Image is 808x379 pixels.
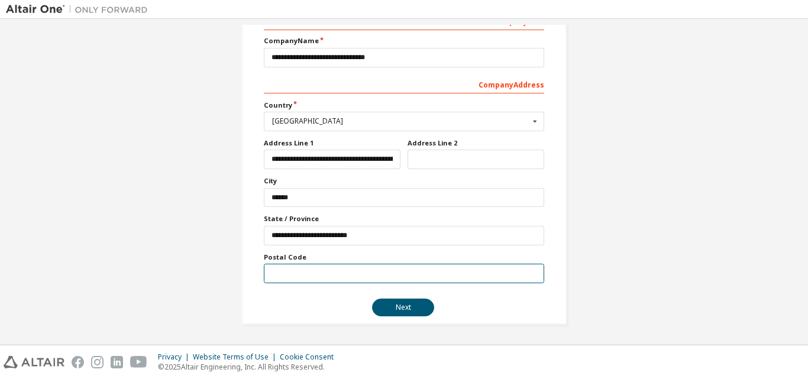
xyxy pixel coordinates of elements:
[193,352,280,362] div: Website Terms of Use
[264,252,544,262] label: Postal Code
[72,356,84,368] img: facebook.svg
[264,214,544,223] label: State / Province
[6,4,154,15] img: Altair One
[158,362,341,372] p: © 2025 Altair Engineering, Inc. All Rights Reserved.
[264,36,544,46] label: Company Name
[272,118,529,125] div: [GEOGRAPHIC_DATA]
[264,138,400,148] label: Address Line 1
[264,74,544,93] div: Company Address
[111,356,123,368] img: linkedin.svg
[158,352,193,362] div: Privacy
[280,352,341,362] div: Cookie Consent
[264,101,544,110] label: Country
[372,299,434,316] button: Next
[408,138,544,148] label: Address Line 2
[4,356,64,368] img: altair_logo.svg
[264,176,544,186] label: City
[130,356,147,368] img: youtube.svg
[91,356,104,368] img: instagram.svg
